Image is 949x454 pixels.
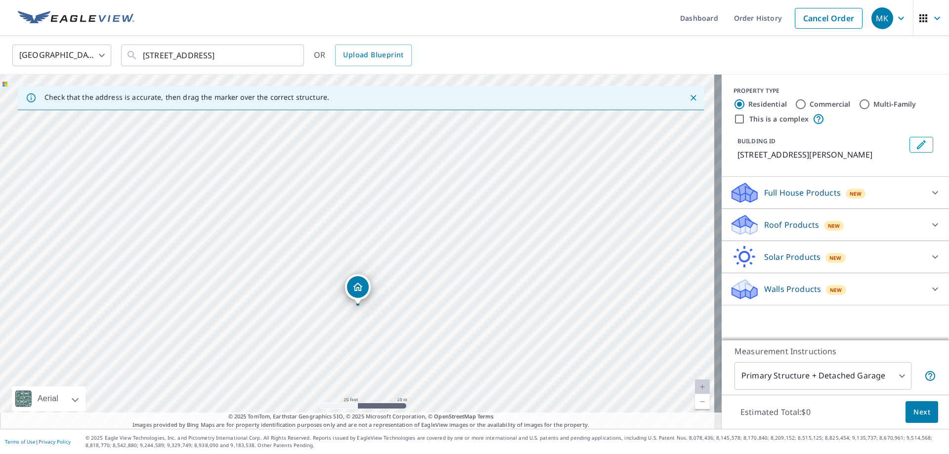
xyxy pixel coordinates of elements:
[730,213,941,237] div: Roof ProductsNew
[737,149,906,161] p: [STREET_ADDRESS][PERSON_NAME]
[764,219,819,231] p: Roof Products
[477,413,494,420] a: Terms
[695,394,710,409] a: Current Level 20, Zoom Out
[12,386,86,411] div: Aerial
[314,44,412,66] div: OR
[913,406,930,418] span: Next
[924,370,936,382] span: Your report will include the primary structure and a detached garage if one exists.
[830,286,842,294] span: New
[39,438,71,445] a: Privacy Policy
[35,386,61,411] div: Aerial
[764,251,820,263] p: Solar Products
[909,137,933,153] button: Edit building 1
[871,7,893,29] div: MK
[730,181,941,205] div: Full House ProductsNew
[734,345,936,357] p: Measurement Instructions
[228,413,494,421] span: © 2025 TomTom, Earthstar Geographics SIO, © 2025 Microsoft Corporation, ©
[5,439,71,445] p: |
[434,413,475,420] a: OpenStreetMap
[18,11,134,26] img: EV Logo
[5,438,36,445] a: Terms of Use
[734,362,911,390] div: Primary Structure + Detached Garage
[730,245,941,269] div: Solar ProductsNew
[730,277,941,301] div: Walls ProductsNew
[906,401,938,423] button: Next
[343,49,403,61] span: Upload Blueprint
[143,41,284,69] input: Search by address or latitude-longitude
[828,222,840,230] span: New
[749,114,809,124] label: This is a complex
[764,283,821,295] p: Walls Products
[737,137,776,145] p: BUILDING ID
[810,99,851,109] label: Commercial
[335,44,411,66] a: Upload Blueprint
[86,434,944,449] p: © 2025 Eagle View Technologies, Inc. and Pictometry International Corp. All Rights Reserved. Repo...
[695,379,710,394] a: Current Level 20, Zoom In Disabled
[850,190,862,198] span: New
[733,86,937,95] div: PROPERTY TYPE
[795,8,863,29] a: Cancel Order
[733,401,819,423] p: Estimated Total: $0
[687,91,700,104] button: Close
[345,274,371,305] div: Dropped pin, building 1, Residential property, 9107 Waverly Dr SW Lakewood, WA 98499
[873,99,916,109] label: Multi-Family
[764,187,841,199] p: Full House Products
[748,99,787,109] label: Residential
[829,254,842,262] span: New
[44,93,329,102] p: Check that the address is accurate, then drag the marker over the correct structure.
[12,41,111,69] div: [GEOGRAPHIC_DATA]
